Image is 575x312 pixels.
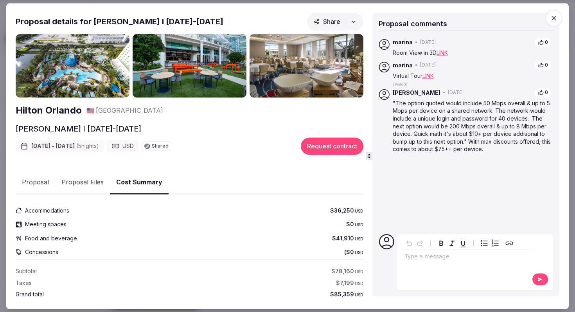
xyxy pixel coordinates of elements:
[86,106,94,115] button: 🇺🇸
[25,234,77,242] span: Food and beverage
[402,250,532,265] div: editable markdown
[393,49,552,57] p: Room View in 3D
[16,16,223,27] h2: Proposal details for [PERSON_NAME] I [DATE]-[DATE]
[545,62,548,69] span: 0
[355,281,363,286] span: USD
[16,291,44,299] label: Grand total
[355,270,363,274] span: USD
[250,34,363,98] img: Gallery photo 3
[16,34,129,98] img: Gallery photo 1
[336,279,363,287] span: $7,199
[96,106,163,115] span: [GEOGRAPHIC_DATA]
[355,236,363,241] span: USD
[16,171,55,194] button: Proposal
[448,90,464,96] span: [DATE]
[152,144,169,148] span: Shared
[545,90,548,96] span: 0
[393,72,552,80] p: Virtual Tour
[415,62,418,69] span: •
[331,268,363,276] span: $78,160
[447,238,458,249] button: Italic
[25,207,69,215] span: Accommodations
[479,238,501,249] div: toggle group
[301,137,363,155] button: Request contract
[393,61,413,69] span: marina
[415,39,418,46] span: •
[76,142,99,149] span: ( 5 night s )
[110,171,169,194] button: Cost Summary
[16,279,32,287] label: Taxes
[133,34,246,98] img: Gallery photo 2
[458,238,469,249] button: Underline
[479,238,490,249] button: Bulleted list
[393,39,413,47] span: marina
[393,80,407,88] button: (edited)
[534,88,552,98] button: 0
[330,207,363,215] span: $36,250
[420,62,436,69] span: [DATE]
[422,72,434,79] a: LINK
[55,171,110,194] button: Proposal Files
[16,123,141,134] h2: [PERSON_NAME] I [DATE]-[DATE]
[25,221,66,229] span: Meeting spaces
[16,268,37,276] label: Subtotal
[436,238,447,249] button: Bold
[332,234,363,242] span: $41,910
[355,293,363,298] span: USD
[307,13,363,31] button: Share
[355,209,363,213] span: USD
[16,104,82,117] a: Hilton Orlando
[534,37,552,48] button: 0
[504,238,515,249] button: Create link
[346,221,363,229] span: $0
[393,99,552,153] p: "The option quoted would include 50 Mbps overall & up to 5 Mbps per device on a shared network. T...
[86,106,94,114] span: 🇺🇸
[31,142,99,150] span: [DATE] - [DATE]
[355,223,363,227] span: USD
[330,291,363,299] span: $85,359
[393,89,440,97] span: [PERSON_NAME]
[393,82,407,87] span: (edited)
[355,251,363,255] span: USD
[379,20,447,28] span: Proposal comments
[443,90,446,96] span: •
[420,39,436,46] span: [DATE]
[107,140,138,152] div: USD
[490,238,501,249] button: Numbered list
[314,18,340,25] span: Share
[545,39,548,46] span: 0
[437,50,448,56] a: LINK
[346,249,363,256] span: $0
[344,249,346,256] span: (
[534,60,552,71] button: 0
[25,249,58,256] span: Concessions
